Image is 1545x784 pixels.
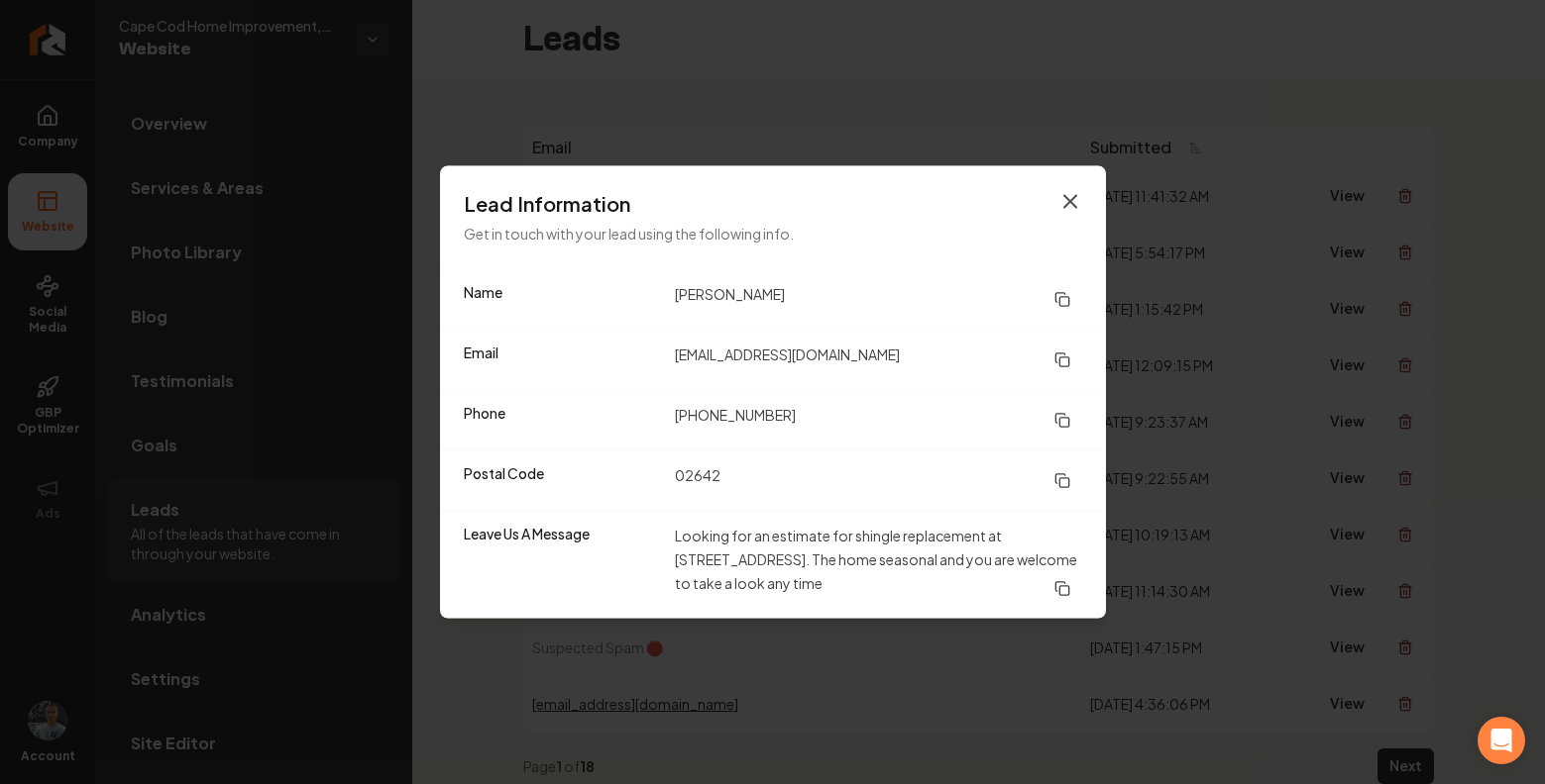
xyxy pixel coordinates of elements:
[675,282,1082,318] dd: [PERSON_NAME]
[464,403,659,439] dt: Phone
[675,524,1082,607] dd: Looking for an estimate for shingle replacement at [STREET_ADDRESS]. The home seasonal and you ar...
[464,524,659,607] dt: Leave Us A Message
[464,190,1082,218] h3: Lead Information
[464,343,659,378] dt: Email
[675,403,1082,439] dd: [PHONE_NUMBER]
[464,222,1082,245] p: Get in touch with your lead using the following info.
[675,343,1082,378] dd: [EMAIL_ADDRESS][DOMAIN_NAME]
[464,463,659,499] dt: Postal Code
[464,282,659,318] dt: Name
[675,463,1082,499] dd: 02642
